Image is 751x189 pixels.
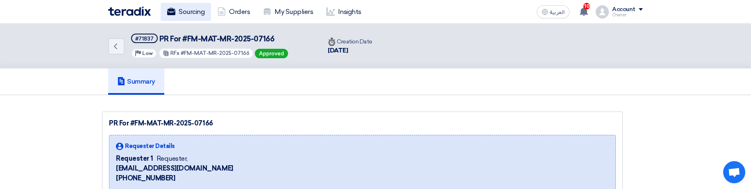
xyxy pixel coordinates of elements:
span: Requester, [157,154,188,164]
span: PR For #FM-MAT-MR-2025-07166 [159,34,275,43]
div: Open chat [723,161,745,183]
span: [PHONE_NUMBER] [116,173,175,183]
span: Requester Details [125,142,175,150]
div: PR For #FM-MAT-MR-2025-07166 [109,118,616,128]
button: العربية [537,5,569,18]
a: Sourcing [161,3,211,21]
span: العربية [550,9,565,15]
span: 10 [583,3,590,9]
span: Approved [259,50,284,57]
span: [EMAIL_ADDRESS][DOMAIN_NAME] [116,164,233,173]
div: Account [612,6,635,13]
img: profile_test.png [596,5,609,18]
img: Teradix logo [108,7,151,16]
span: Requester 1 [116,154,153,164]
a: Insights [320,3,368,21]
h5: Summary [117,77,155,86]
a: Orders [211,3,256,21]
span: Low [142,50,153,56]
div: Creation Date [328,37,372,46]
div: [DATE] [328,46,372,55]
a: My Suppliers [256,3,320,21]
div: #71837 [135,36,154,41]
span: RFx [170,50,179,56]
span: #FM-MAT-MR-2025-07166 [181,50,250,56]
div: Owner [612,13,643,17]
